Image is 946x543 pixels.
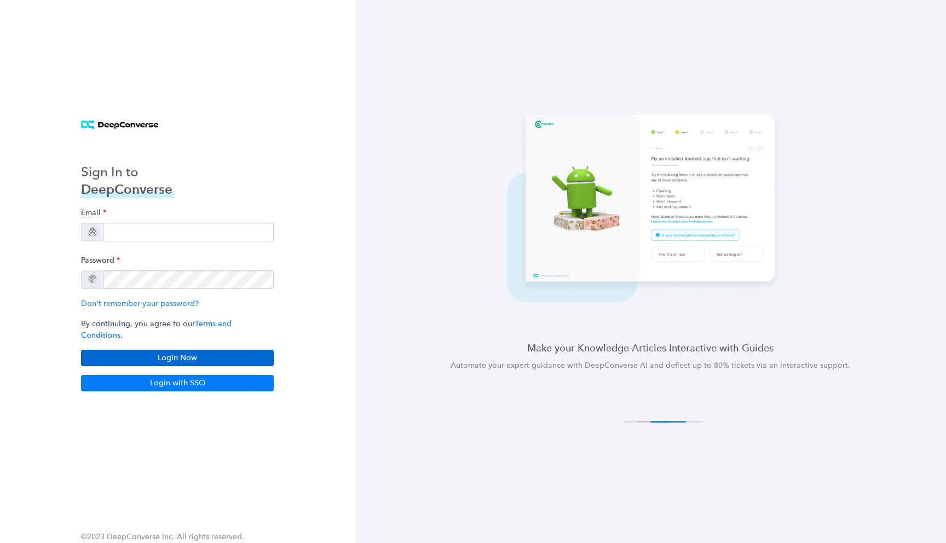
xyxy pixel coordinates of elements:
[81,120,158,130] img: horizontal logo
[451,361,850,370] span: Automate your expert guidance with DeepConverse AI and deflect up to 80% tickets via an interacti...
[81,350,274,366] button: Login Now
[81,319,232,340] a: Terms and Conditions
[81,299,199,308] a: Don't remember your password?
[650,421,686,423] button: 3
[381,341,920,355] h4: Make your Knowledge Articles Interactive with Guides
[81,250,120,270] label: Password
[81,203,106,223] label: Email
[81,375,274,391] button: Login with SSO
[503,114,798,315] img: carousel 3
[81,181,174,198] h3: DeepConverse
[81,532,244,541] span: ©2023 DeepConverse Inc. All rights reserved.
[668,421,703,423] button: 4
[637,421,673,423] button: 2
[624,421,660,423] button: 1
[81,163,174,181] h3: Sign In to
[81,318,274,341] p: By continuing, you agree to our .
